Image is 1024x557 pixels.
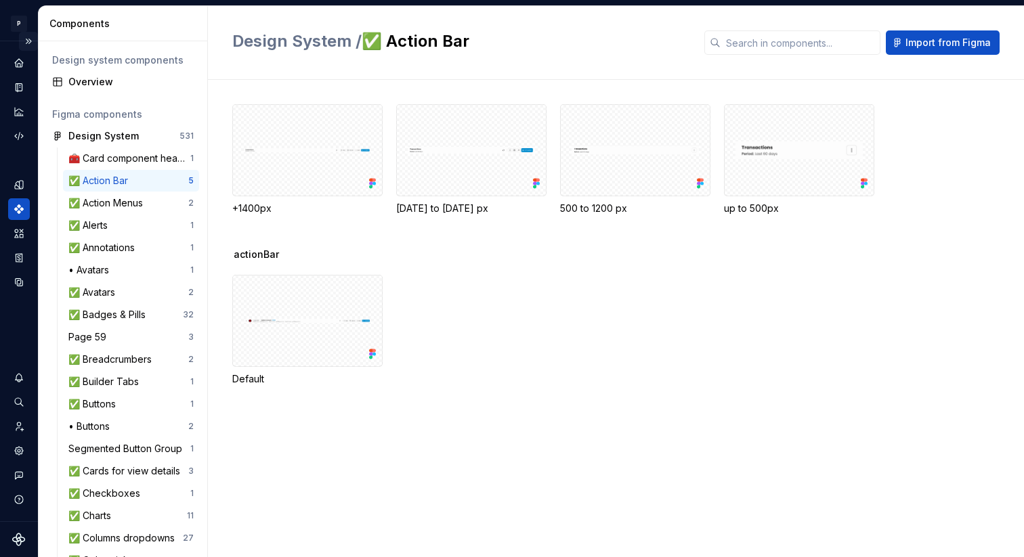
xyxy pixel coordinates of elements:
[19,32,38,51] button: Expand sidebar
[8,247,30,269] a: Storybook stories
[396,104,547,215] div: [DATE] to [DATE] px
[63,148,199,169] a: 🧰 Card component headings (internal)1
[68,353,157,366] div: ✅ Breadcrumbers
[8,174,30,196] a: Design tokens
[188,287,194,298] div: 2
[179,131,194,141] div: 531
[8,76,30,98] div: Documentation
[63,438,199,460] a: Segmented Button Group1
[63,527,199,549] a: ✅ Columns dropdowns27
[68,487,146,500] div: ✅ Checkboxes
[190,488,194,499] div: 1
[183,309,194,320] div: 32
[232,372,383,386] div: Default
[190,376,194,387] div: 1
[190,220,194,231] div: 1
[68,464,186,478] div: ✅ Cards for view details
[232,30,688,52] h2: ✅ Action Bar
[8,464,30,486] button: Contact support
[68,509,116,522] div: ✅ Charts
[905,36,991,49] span: Import from Figma
[68,241,140,254] div: ✅ Annotations
[63,304,199,326] a: ✅ Badges & Pills32
[63,237,199,259] a: ✅ Annotations1
[63,505,199,527] a: ✅ Charts11
[234,248,279,261] span: actionBar
[68,397,121,411] div: ✅ Buttons
[232,104,383,215] div: +1400px
[232,275,383,386] div: Default
[68,442,188,455] div: Segmented Button Group
[68,330,112,344] div: Page 59
[63,349,199,370] a: ✅ Breadcrumbers2
[188,354,194,365] div: 2
[188,175,194,186] div: 5
[721,30,880,55] input: Search in components...
[560,202,710,215] div: 500 to 1200 px
[68,152,190,165] div: 🧰 Card component headings (internal)
[8,198,30,220] a: Components
[188,332,194,342] div: 3
[190,265,194,275] div: 1
[47,71,199,93] a: Overview
[8,125,30,147] a: Code automation
[47,125,199,147] a: Design System531
[8,223,30,244] a: Assets
[8,391,30,413] button: Search ⌘K
[232,202,383,215] div: +1400px
[190,443,194,454] div: 1
[68,196,148,210] div: ✅ Action Menus
[68,219,113,232] div: ✅ Alerts
[63,170,199,192] a: ✅ Action Bar5
[11,16,27,32] div: P
[63,192,199,214] a: ✅ Action Menus2
[190,242,194,253] div: 1
[190,399,194,409] div: 1
[68,174,133,187] div: ✅ Action Bar
[63,259,199,281] a: • Avatars1
[63,483,199,504] a: ✅ Checkboxes1
[183,533,194,543] div: 27
[63,371,199,393] a: ✅ Builder Tabs1
[68,531,180,545] div: ✅ Columns dropdowns
[52,53,194,67] div: Design system components
[8,440,30,462] a: Settings
[63,393,199,415] a: ✅ Buttons1
[68,75,194,89] div: Overview
[12,533,26,546] a: Supernova Logo
[52,108,194,121] div: Figma components
[8,416,30,437] a: Invite team
[63,215,199,236] a: ✅ Alerts1
[560,104,710,215] div: 500 to 1200 px
[63,460,199,482] a: ✅ Cards for view details3
[724,104,874,215] div: up to 500px
[68,286,121,299] div: ✅ Avatars
[187,510,194,521] div: 11
[68,263,114,277] div: • Avatars
[396,202,547,215] div: [DATE] to [DATE] px
[724,202,874,215] div: up to 500px
[63,326,199,348] a: Page 593
[188,421,194,432] div: 2
[8,101,30,122] a: Analytics
[63,282,199,303] a: ✅ Avatars2
[8,271,30,293] a: Data sources
[190,153,194,164] div: 1
[188,198,194,208] div: 2
[8,367,30,388] button: Notifications
[63,416,199,437] a: • Buttons2
[8,52,30,74] a: Home
[68,308,151,321] div: ✅ Badges & Pills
